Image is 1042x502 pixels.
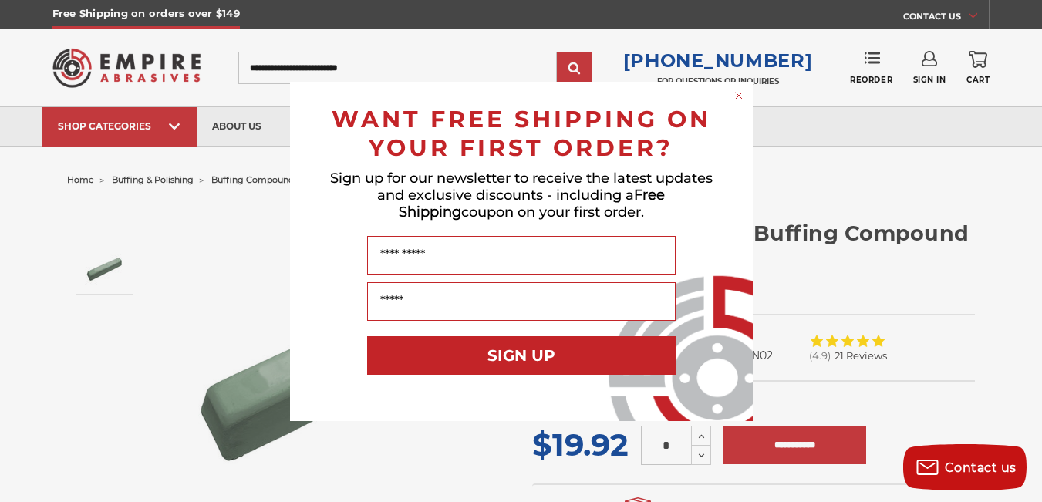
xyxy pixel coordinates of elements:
span: Contact us [945,460,1017,475]
span: Free Shipping [399,187,666,221]
button: SIGN UP [367,336,676,375]
span: WANT FREE SHIPPING ON YOUR FIRST ORDER? [332,105,711,162]
button: Close dialog [731,88,747,103]
button: Contact us [903,444,1027,490]
span: Sign up for our newsletter to receive the latest updates and exclusive discounts - including a co... [330,170,713,221]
